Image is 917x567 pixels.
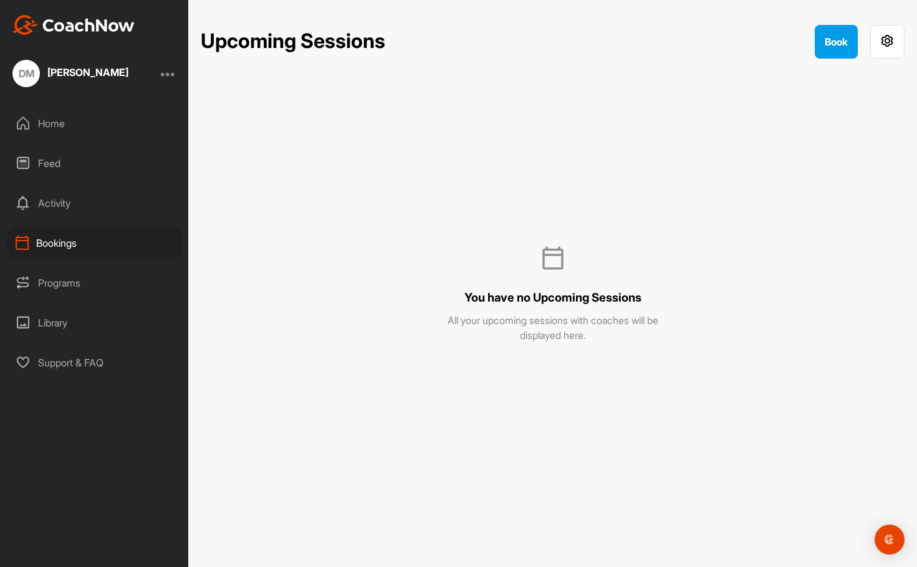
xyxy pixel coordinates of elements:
div: [PERSON_NAME] [47,67,128,77]
div: DM [12,60,40,87]
div: Support & FAQ [7,347,183,378]
div: Programs [7,267,183,298]
img: svg+xml;base64,PHN2ZyB3aWR0aD0iNDAiIGhlaWdodD0iNDAiIHZpZXdCb3g9IjAgMCA0MCA0MCIgZmlsbD0ibm9uZSIgeG... [540,245,565,270]
div: Bookings [7,227,183,259]
div: Library [7,307,183,338]
h3: You have no Upcoming Sessions [464,289,641,307]
div: Activity [7,188,183,219]
div: Feed [7,148,183,179]
div: Open Intercom Messenger [875,525,905,555]
button: Book [815,25,858,59]
p: All your upcoming sessions with coaches will be displayed here. [441,313,665,343]
h2: Upcoming Sessions [201,29,385,54]
div: Home [7,108,183,139]
img: CoachNow [12,15,135,35]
